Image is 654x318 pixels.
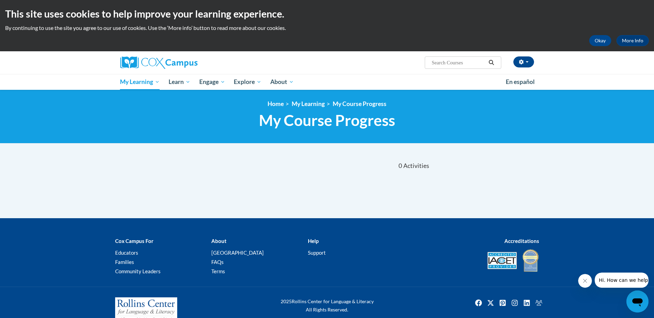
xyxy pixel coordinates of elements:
a: About [266,74,298,90]
a: [GEOGRAPHIC_DATA] [211,250,264,256]
span: My Course Progress [259,111,395,129]
a: Instagram [509,297,520,308]
img: Instagram icon [509,297,520,308]
span: Hi. How can we help? [4,5,56,10]
b: Help [308,238,319,244]
p: By continuing to use the site you agree to our use of cookies. Use the ‘More info’ button to read... [5,24,649,32]
a: Facebook Group [533,297,544,308]
span: En español [506,78,535,85]
b: About [211,238,227,244]
a: FAQs [211,259,224,265]
a: Educators [115,250,138,256]
iframe: Button to launch messaging window [626,290,648,312]
b: Accreditations [504,238,539,244]
input: Search Courses [431,59,486,67]
a: Community Leaders [115,268,161,274]
div: Main menu [110,74,544,90]
a: Twitter [485,297,496,308]
a: My Learning [292,100,325,107]
iframe: Close message [578,274,592,288]
span: Learn [169,78,190,86]
a: My Learning [116,74,164,90]
img: LinkedIn icon [521,297,532,308]
span: 0 [399,162,402,170]
a: Facebook [473,297,484,308]
div: Rollins Center for Language & Literacy All Rights Reserved. [255,297,400,314]
a: Linkedin [521,297,532,308]
span: Engage [199,78,225,86]
span: About [270,78,294,86]
b: Cox Campus For [115,238,153,244]
iframe: Message from company [595,273,648,288]
button: Search [486,59,496,67]
a: Families [115,259,134,265]
a: More Info [616,35,649,46]
a: Explore [229,74,266,90]
a: Terms [211,268,225,274]
a: Home [268,100,284,107]
a: My Course Progress [333,100,386,107]
img: Pinterest icon [497,297,508,308]
img: Facebook group icon [533,297,544,308]
span: My Learning [120,78,160,86]
a: En español [501,75,539,89]
img: Cox Campus [120,56,198,69]
span: Explore [234,78,261,86]
img: IDA® Accredited [522,248,539,273]
button: Account Settings [513,56,534,67]
span: Activities [403,162,429,170]
a: Cox Campus [120,56,251,69]
a: Engage [195,74,230,90]
button: Okay [589,35,611,46]
a: Support [308,250,326,256]
img: Facebook icon [473,297,484,308]
img: Accredited IACET® Provider [487,252,517,269]
a: Learn [164,74,195,90]
span: 2025 [281,298,292,304]
a: Pinterest [497,297,508,308]
h2: This site uses cookies to help improve your learning experience. [5,7,649,21]
img: Twitter icon [485,297,496,308]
